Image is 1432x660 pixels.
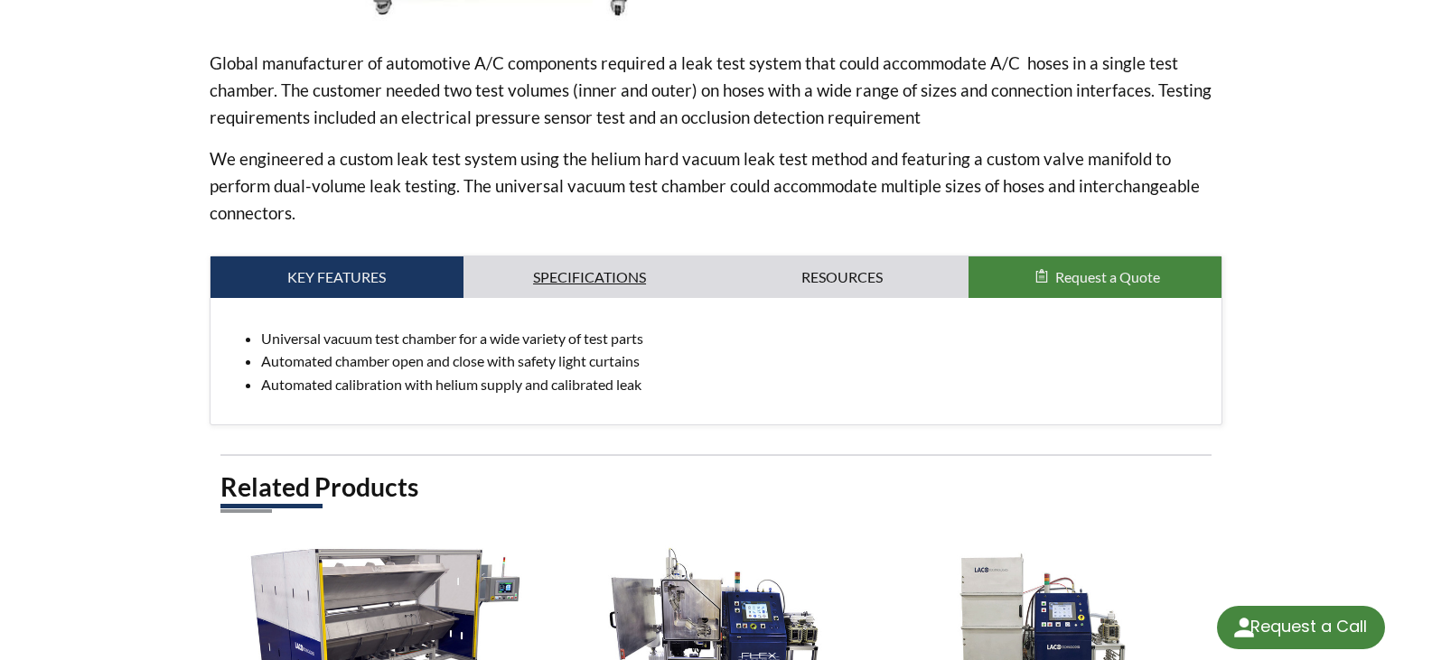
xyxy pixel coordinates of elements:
[211,256,463,298] a: Key Features
[261,349,1208,373] li: Automated chamber open and close with safety light curtains
[969,256,1221,298] button: Request a Quote
[261,327,1208,350] li: Universal vacuum test chamber for a wide variety of test parts
[261,373,1208,396] li: Automated calibration with helium supply and calibrated leak
[210,50,1223,131] p: Global manufacturer of automotive A/C components required a leak test system that could accommoda...
[1217,606,1385,649] div: Request a Call
[1250,606,1367,647] div: Request a Call
[463,256,716,298] a: Specifications
[220,470,1212,504] h2: Related Products
[210,145,1223,227] p: We engineered a custom leak test system using the helium hard vacuum leak test method and featuri...
[716,256,969,298] a: Resources
[1055,268,1160,285] span: Request a Quote
[1230,613,1259,642] img: round button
